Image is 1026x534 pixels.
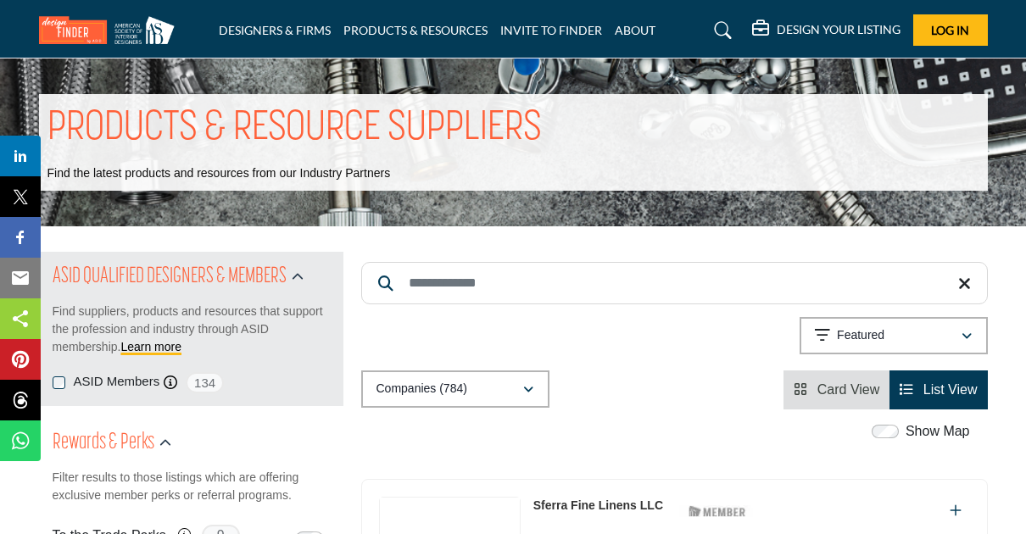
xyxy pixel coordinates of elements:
span: List View [923,382,978,397]
a: View Card [794,382,879,397]
a: Sferra Fine Linens LLC [533,498,663,512]
img: ASID Members Badge Icon [679,501,756,522]
span: Log In [931,23,969,37]
p: Filter results to those listings which are offering exclusive member perks or referral programs. [53,469,330,504]
a: INVITE TO FINDER [500,23,602,37]
button: Log In [913,14,988,46]
li: List View [889,370,987,409]
p: Find suppliers, products and resources that support the profession and industry through ASID memb... [53,303,330,356]
h2: ASID QUALIFIED DESIGNERS & MEMBERS [53,262,287,292]
a: PRODUCTS & RESOURCES [343,23,488,37]
a: Add To List [950,503,962,518]
p: Find the latest products and resources from our Industry Partners [47,165,391,182]
div: DESIGN YOUR LISTING [752,20,901,41]
h2: Rewards & Perks [53,428,154,459]
input: ASID Members checkbox [53,376,65,389]
li: Card View [783,370,889,409]
span: Card View [817,382,880,397]
a: ABOUT [615,23,655,37]
button: Companies (784) [361,370,549,408]
h1: PRODUCTS & RESOURCE SUPPLIERS [47,103,542,155]
a: DESIGNERS & FIRMS [219,23,331,37]
p: Sferra Fine Linens LLC [533,497,663,515]
a: Learn more [120,340,181,353]
h5: DESIGN YOUR LISTING [777,22,901,37]
label: ASID Members [74,372,160,392]
img: Site Logo [39,16,183,44]
span: 134 [186,372,224,393]
label: Show Map [906,421,970,442]
a: Search [698,17,743,44]
input: Search Keyword [361,262,988,304]
a: View List [900,382,977,397]
p: Companies (784) [376,381,467,398]
button: Featured [800,317,988,354]
p: Featured [837,327,884,344]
